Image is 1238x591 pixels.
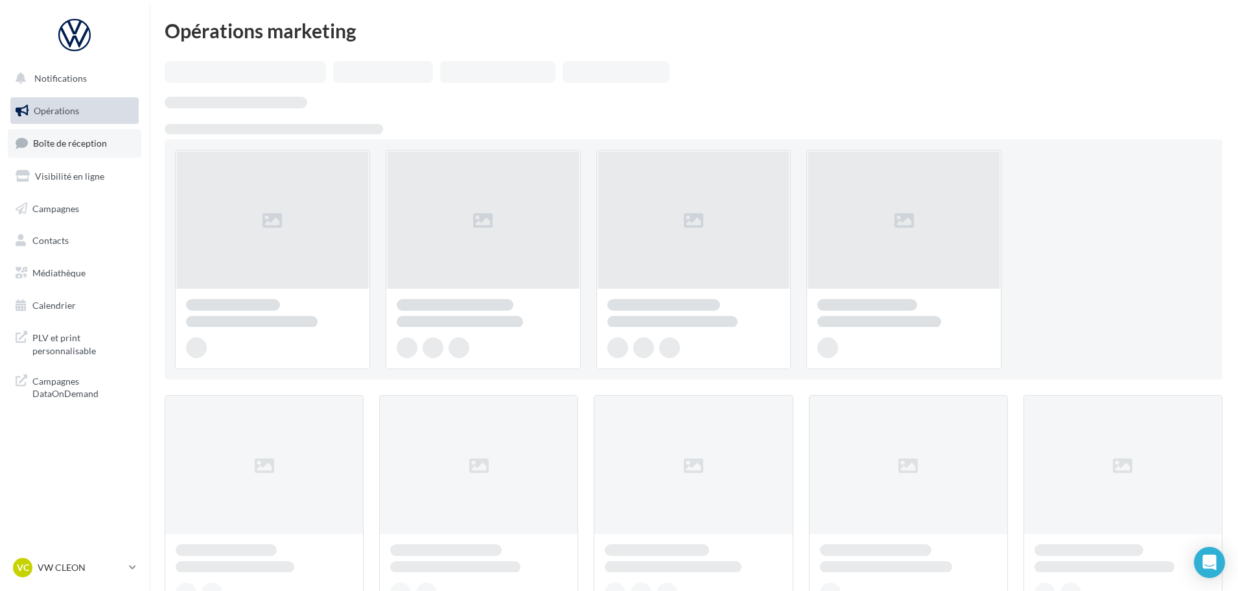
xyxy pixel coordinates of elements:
[8,259,141,287] a: Médiathèque
[8,163,141,190] a: Visibilité en ligne
[33,138,107,149] span: Boîte de réception
[32,235,69,246] span: Contacts
[34,105,79,116] span: Opérations
[35,171,104,182] span: Visibilité en ligne
[32,300,76,311] span: Calendrier
[34,73,87,84] span: Notifications
[32,329,134,357] span: PLV et print personnalisable
[8,195,141,223] a: Campagnes
[8,65,136,92] button: Notifications
[32,372,134,400] span: Campagnes DataOnDemand
[32,267,86,278] span: Médiathèque
[17,561,29,574] span: VC
[10,555,139,580] a: VC VW CLEON
[8,97,141,125] a: Opérations
[8,129,141,157] a: Boîte de réception
[8,227,141,254] a: Contacts
[165,21,1222,40] div: Opérations marketing
[32,202,79,213] span: Campagnes
[8,324,141,362] a: PLV et print personnalisable
[8,292,141,319] a: Calendrier
[38,561,124,574] p: VW CLEON
[1194,547,1225,578] div: Open Intercom Messenger
[8,367,141,405] a: Campagnes DataOnDemand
